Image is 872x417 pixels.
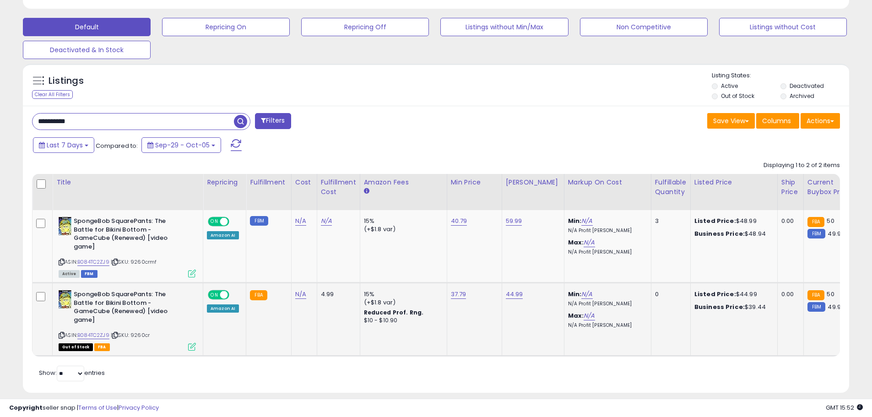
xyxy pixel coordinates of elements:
div: $48.99 [694,217,770,225]
button: Deactivated & In Stock [23,41,151,59]
div: Amazon Fees [364,178,443,187]
button: Actions [801,113,840,129]
div: (+$1.8 var) [364,298,440,307]
span: ON [209,218,220,226]
b: Listed Price: [694,290,736,298]
div: $44.99 [694,290,770,298]
button: Repricing Off [301,18,429,36]
b: Min: [568,217,582,225]
span: 2025-10-13 15:52 GMT [826,403,863,412]
img: 51o0CqxkTyL._SL40_.jpg [59,217,71,235]
b: Max: [568,311,584,320]
div: 4.99 [321,290,353,298]
a: 37.79 [451,290,466,299]
a: N/A [581,217,592,226]
span: | SKU: 9260cr [111,331,150,339]
div: (+$1.8 var) [364,225,440,233]
button: Default [23,18,151,36]
b: Max: [568,238,584,247]
span: OFF [228,218,243,226]
a: B084TC2ZJ9 [77,258,109,266]
b: Reduced Prof. Rng. [364,309,424,316]
small: FBA [807,217,824,227]
label: Deactivated [790,82,824,90]
b: Listed Price: [694,217,736,225]
span: OFF [228,291,243,299]
div: Ship Price [781,178,800,197]
button: Non Competitive [580,18,708,36]
h5: Listings [49,75,84,87]
div: Clear All Filters [32,90,73,99]
a: Terms of Use [78,403,117,412]
div: Repricing [207,178,242,187]
a: N/A [321,217,332,226]
div: 3 [655,217,683,225]
b: Min: [568,290,582,298]
span: ON [209,291,220,299]
div: Listed Price [694,178,774,187]
label: Archived [790,92,814,100]
button: Last 7 Days [33,137,94,153]
div: 0 [655,290,683,298]
a: 40.79 [451,217,467,226]
div: ASIN: [59,290,196,350]
button: Listings without Min/Max [440,18,568,36]
small: FBM [250,216,268,226]
small: FBA [807,290,824,300]
span: Compared to: [96,141,138,150]
div: Current Buybox Price [807,178,855,197]
span: Columns [762,116,791,125]
p: Listing States: [712,71,849,80]
b: Business Price: [694,229,745,238]
span: All listings that are currently out of stock and unavailable for purchase on Amazon [59,343,93,351]
img: 51o0CqxkTyL._SL40_.jpg [59,290,71,309]
button: Sep-29 - Oct-05 [141,137,221,153]
p: N/A Profit [PERSON_NAME] [568,301,644,307]
button: Save View [707,113,755,129]
a: N/A [584,311,595,320]
a: N/A [584,238,595,247]
div: ASIN: [59,217,196,276]
b: Business Price: [694,303,745,311]
div: Markup on Cost [568,178,647,187]
button: Filters [255,113,291,129]
a: 44.99 [506,290,523,299]
button: Repricing On [162,18,290,36]
a: Privacy Policy [119,403,159,412]
button: Columns [756,113,799,129]
div: [PERSON_NAME] [506,178,560,187]
span: FBA [94,343,110,351]
a: 59.99 [506,217,522,226]
div: Fulfillable Quantity [655,178,687,197]
th: The percentage added to the cost of goods (COGS) that forms the calculator for Min & Max prices. [564,174,651,210]
a: N/A [295,217,306,226]
b: SpongeBob SquarePants: The Battle for Bikini Bottom - GameCube (Renewed) [video game] [74,290,185,326]
a: N/A [295,290,306,299]
div: 0.00 [781,217,796,225]
div: Cost [295,178,313,187]
p: N/A Profit [PERSON_NAME] [568,322,644,329]
div: seller snap | | [9,404,159,412]
div: Min Price [451,178,498,187]
span: | SKU: 9260crmf [111,258,157,265]
div: Fulfillment [250,178,287,187]
span: Show: entries [39,368,105,377]
span: 49.92 [828,229,845,238]
div: $48.94 [694,230,770,238]
small: FBA [250,290,267,300]
div: Displaying 1 to 2 of 2 items [764,161,840,170]
div: 0.00 [781,290,796,298]
button: Listings without Cost [719,18,847,36]
p: N/A Profit [PERSON_NAME] [568,227,644,234]
div: 15% [364,217,440,225]
div: Title [56,178,199,187]
p: N/A Profit [PERSON_NAME] [568,249,644,255]
span: Sep-29 - Oct-05 [155,141,210,150]
b: SpongeBob SquarePants: The Battle for Bikini Bottom - GameCube (Renewed) [video game] [74,217,185,253]
div: Fulfillment Cost [321,178,356,197]
span: Last 7 Days [47,141,83,150]
small: Amazon Fees. [364,187,369,195]
div: $10 - $10.90 [364,317,440,325]
div: Amazon AI [207,304,239,313]
a: B084TC2ZJ9 [77,331,109,339]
